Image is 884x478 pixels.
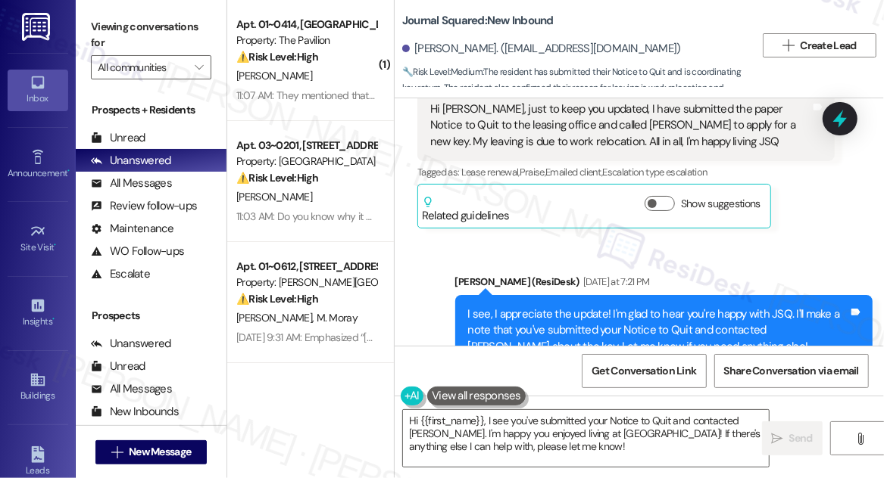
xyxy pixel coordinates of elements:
[236,275,376,290] div: Property: [PERSON_NAME][GEOGRAPHIC_DATA]
[91,15,211,55] label: Viewing conversations for
[91,175,172,191] div: All Messages
[8,293,68,334] a: Insights •
[236,69,312,82] span: [PERSON_NAME]
[402,64,755,129] span: : The resident has submitted their Notice to Quit and is coordinating key return. The resident al...
[455,274,873,295] div: [PERSON_NAME] (ResiDesk)
[111,446,123,458] i: 
[236,33,376,48] div: Property: The Pavilion
[236,50,318,64] strong: ⚠️ Risk Level: High
[76,308,226,324] div: Prospects
[430,101,811,150] div: Hi [PERSON_NAME], just to keep you updated, I have submitted the paper Notice to Quit to the leas...
[681,196,761,212] label: Show suggestions
[236,259,376,275] div: Apt. 01~0612, [STREET_ADDRESS][PERSON_NAME]
[236,17,376,33] div: Apt. 01~0414, [GEOGRAPHIC_DATA][PERSON_NAME]
[52,314,55,324] span: •
[91,244,184,259] div: WO Follow-ups
[402,41,681,57] div: [PERSON_NAME]. ([EMAIL_ADDRESS][DOMAIN_NAME])
[403,410,769,467] textarea: Hi {{first_name}}, I see you've submitted your Notice to Quit and contacted [PERSON_NAME]. I'm ha...
[762,421,823,455] button: Send
[724,363,859,379] span: Share Conversation via email
[236,370,376,386] div: Apt. 01~1908, [STREET_ADDRESS][PERSON_NAME]
[468,306,848,355] div: I see, I appreciate the update! I'm glad to hear you're happy with JSQ. I'll make a note that you...
[782,39,794,51] i: 
[714,354,869,388] button: Share Conversation via email
[91,221,174,237] div: Maintenance
[55,240,57,250] span: •
[236,331,793,344] div: [DATE] 9:31 AM: Emphasized “[PERSON_NAME] ([PERSON_NAME][GEOGRAPHIC_DATA]): Hi [PERSON_NAME], I u...
[91,358,145,374] div: Unread
[236,292,318,306] strong: ⚠️ Risk Level: High
[95,440,208,464] button: New Message
[854,433,866,445] i: 
[8,219,68,259] a: Site Visit •
[236,171,318,185] strong: ⚠️ Risk Level: High
[801,38,857,54] span: Create Lead
[22,13,53,41] img: ResiDesk Logo
[236,154,376,169] div: Property: [GEOGRAPHIC_DATA]
[67,166,70,176] span: •
[8,70,68,110] a: Inbox
[91,404,179,420] div: New Inbounds
[91,266,150,282] div: Escalate
[236,138,376,154] div: Apt. 03~0201, [STREET_ADDRESS][GEOGRAPHIC_DATA][US_STATE][STREET_ADDRESS]
[91,336,171,352] div: Unanswered
[236,210,468,223] div: 11:03 AM: Do you know why it hasn't went through yet
[8,367,68,408] a: Buildings
[129,444,191,460] span: New Message
[461,166,520,178] span: Lease renewal ,
[91,130,145,146] div: Unread
[236,190,312,203] span: [PERSON_NAME]
[236,311,317,324] span: [PERSON_NAME]
[417,161,835,183] div: Tagged as:
[579,274,650,290] div: [DATE] at 7:21 PM
[91,153,171,169] div: Unanswered
[545,166,602,178] span: Emailed client ,
[317,311,358,324] span: M. Moray
[771,433,782,445] i: 
[402,13,554,29] b: Journal Squared: New Inbound
[520,166,545,178] span: Praise ,
[763,33,876,57] button: Create Lead
[582,354,706,388] button: Get Conversation Link
[98,55,187,79] input: All communities
[402,66,483,78] strong: 🔧 Risk Level: Medium
[195,61,203,73] i: 
[91,381,172,397] div: All Messages
[422,196,510,224] div: Related guidelines
[603,166,708,178] span: Escalation type escalation
[789,430,813,446] span: Send
[76,102,226,118] div: Prospects + Residents
[592,363,696,379] span: Get Conversation Link
[91,198,197,214] div: Review follow-ups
